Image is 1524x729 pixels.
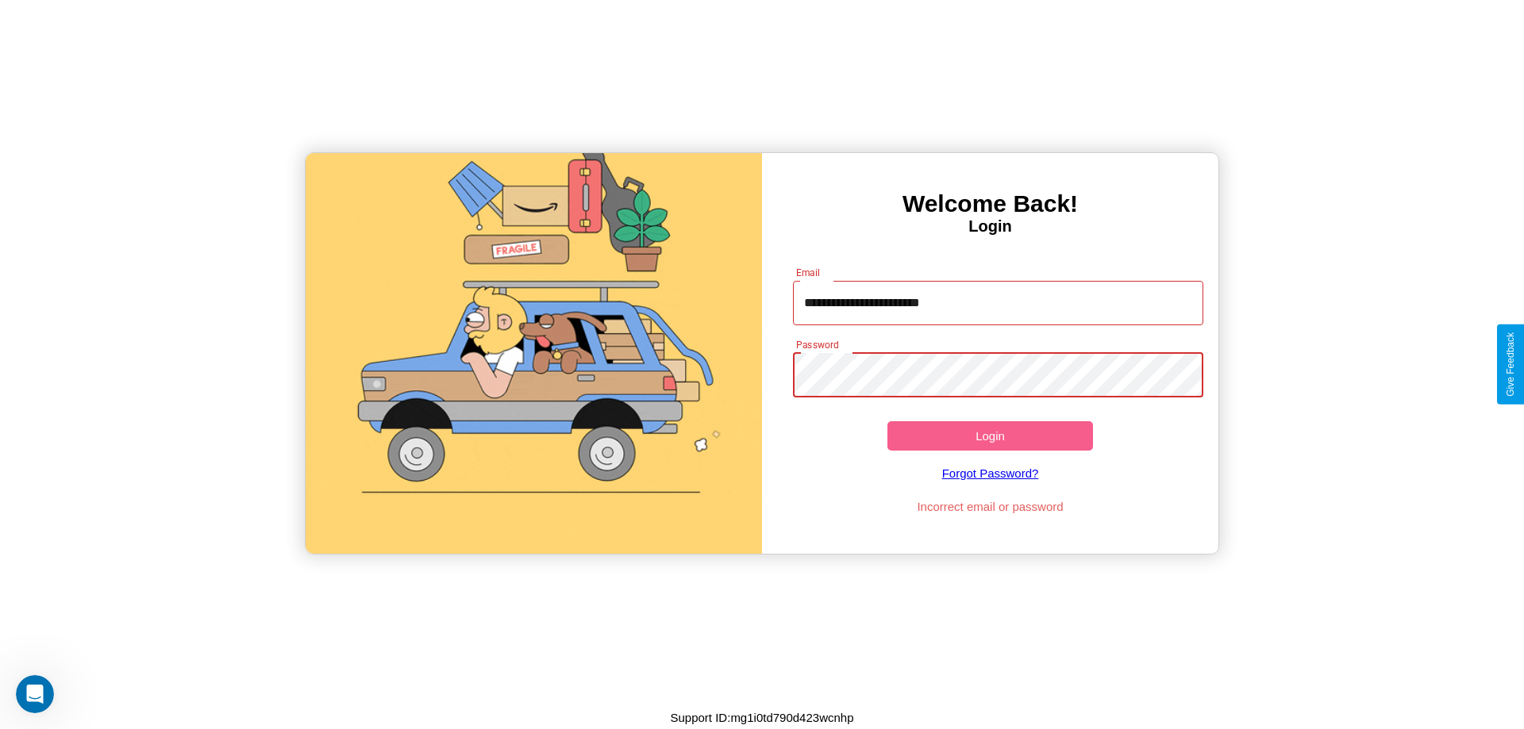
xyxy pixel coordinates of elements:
label: Email [796,266,821,279]
label: Password [796,338,838,351]
div: Give Feedback [1505,332,1516,397]
img: gif [306,153,762,554]
iframe: Intercom live chat [16,675,54,713]
p: Support ID: mg1i0td790d423wcnhp [671,707,854,728]
h4: Login [762,217,1218,236]
button: Login [887,421,1093,451]
h3: Welcome Back! [762,190,1218,217]
p: Incorrect email or password [785,496,1196,517]
a: Forgot Password? [785,451,1196,496]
